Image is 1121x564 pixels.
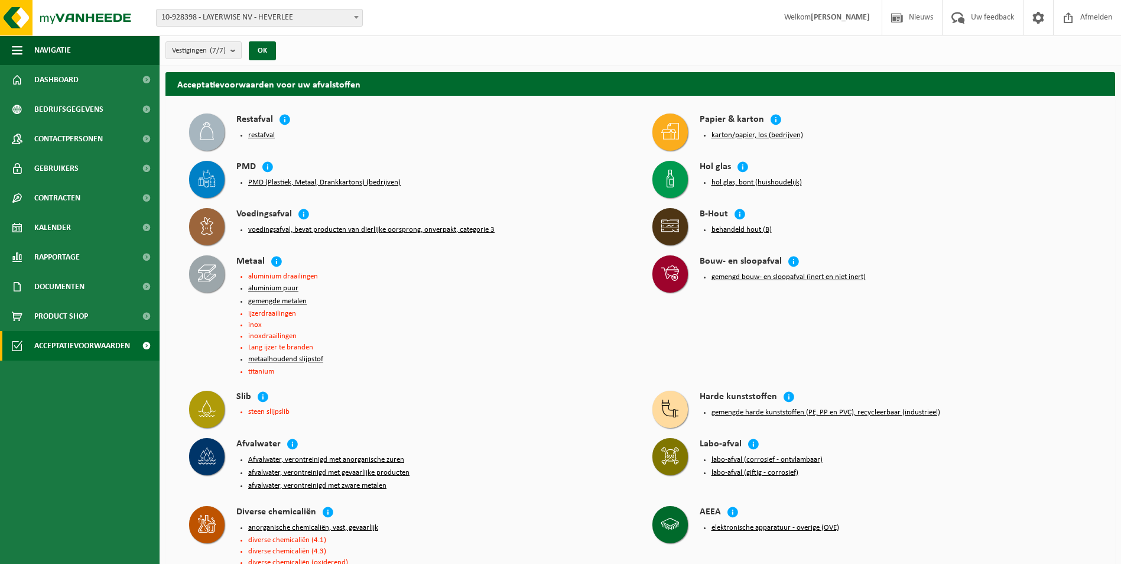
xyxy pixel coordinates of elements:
[248,368,629,375] li: titanium
[157,9,362,26] span: 10-928398 - LAYERWISE NV - HEVERLEE
[248,481,386,491] button: afvalwater, verontreinigd met zware metalen
[34,65,79,95] span: Dashboard
[248,332,629,340] li: inoxdraailingen
[34,183,80,213] span: Contracten
[711,178,802,187] button: hol glas, bont (huishoudelijk)
[34,302,88,331] span: Product Shop
[248,468,410,478] button: afvalwater, verontreinigd met gevaarlijke producten
[248,225,495,235] button: voedingsafval, bevat producten van dierlijke oorsprong, onverpakt, categorie 3
[248,455,404,465] button: Afvalwater, verontreinigd met anorganische zuren
[248,297,307,306] button: gemengde metalen
[236,161,256,174] h4: PMD
[249,41,276,60] button: OK
[700,255,782,269] h4: Bouw- en sloopafval
[248,523,378,533] button: anorganische chemicaliën, vast, gevaarlijk
[711,273,866,282] button: gemengd bouw- en sloopafval (inert en niet inert)
[236,438,281,452] h4: Afvalwater
[248,310,629,317] li: ijzerdraailingen
[700,114,764,127] h4: Papier & karton
[34,272,85,302] span: Documenten
[711,468,798,478] button: labo-afval (giftig - corrosief)
[248,355,323,364] button: metaalhoudend slijpstof
[34,154,79,183] span: Gebruikers
[34,35,71,65] span: Navigatie
[248,343,629,351] li: Lang ijzer te branden
[34,124,103,154] span: Contactpersonen
[172,42,226,60] span: Vestigingen
[248,547,629,555] li: diverse chemicaliën (4.3)
[248,536,629,544] li: diverse chemicaliën (4.1)
[248,273,629,280] li: aluminium draailingen
[236,114,273,127] h4: Restafval
[248,178,401,187] button: PMD (Plastiek, Metaal, Drankkartons) (bedrijven)
[248,284,298,293] button: aluminium puur
[210,47,226,54] count: (7/7)
[248,408,629,416] li: steen slijpslib
[711,225,772,235] button: behandeld hout (B)
[34,213,71,242] span: Kalender
[700,506,721,520] h4: AEEA
[34,331,130,361] span: Acceptatievoorwaarden
[34,95,103,124] span: Bedrijfsgegevens
[236,506,316,520] h4: Diverse chemicaliën
[156,9,363,27] span: 10-928398 - LAYERWISE NV - HEVERLEE
[165,72,1115,95] h2: Acceptatievoorwaarden voor uw afvalstoffen
[711,131,803,140] button: karton/papier, los (bedrijven)
[711,523,839,533] button: elektronische apparatuur - overige (OVE)
[236,255,265,269] h4: Metaal
[248,321,629,329] li: inox
[34,242,80,272] span: Rapportage
[700,161,731,174] h4: Hol glas
[248,131,275,140] button: restafval
[700,391,777,404] h4: Harde kunststoffen
[711,455,823,465] button: labo-afval (corrosief - ontvlambaar)
[236,391,251,404] h4: Slib
[711,408,940,417] button: gemengde harde kunststoffen (PE, PP en PVC), recycleerbaar (industrieel)
[811,13,870,22] strong: [PERSON_NAME]
[236,208,292,222] h4: Voedingsafval
[165,41,242,59] button: Vestigingen(7/7)
[700,208,728,222] h4: B-Hout
[700,438,742,452] h4: Labo-afval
